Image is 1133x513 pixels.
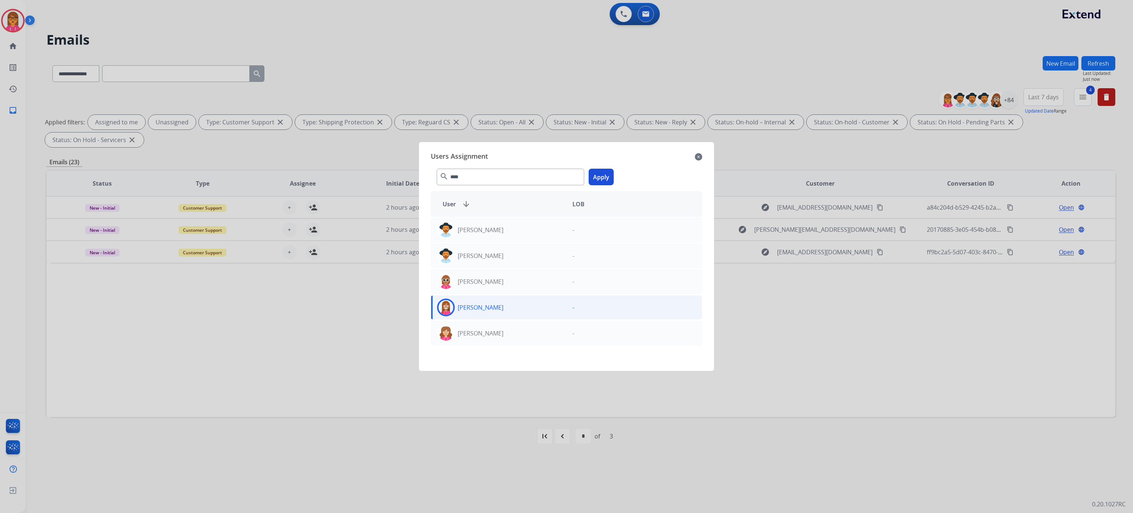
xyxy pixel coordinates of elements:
[695,152,702,161] mat-icon: close
[589,169,614,185] button: Apply
[572,225,574,234] p: -
[431,151,488,163] span: Users Assignment
[437,200,566,209] div: User
[572,251,574,260] p: -
[462,200,471,209] mat-icon: arrow_downward
[572,329,574,338] p: -
[572,303,574,312] p: -
[458,277,503,286] p: [PERSON_NAME]
[572,200,585,209] span: LOB
[572,277,574,286] p: -
[440,172,448,181] mat-icon: search
[458,329,503,338] p: [PERSON_NAME]
[458,303,503,312] p: [PERSON_NAME]
[458,225,503,234] p: [PERSON_NAME]
[458,251,503,260] p: [PERSON_NAME]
